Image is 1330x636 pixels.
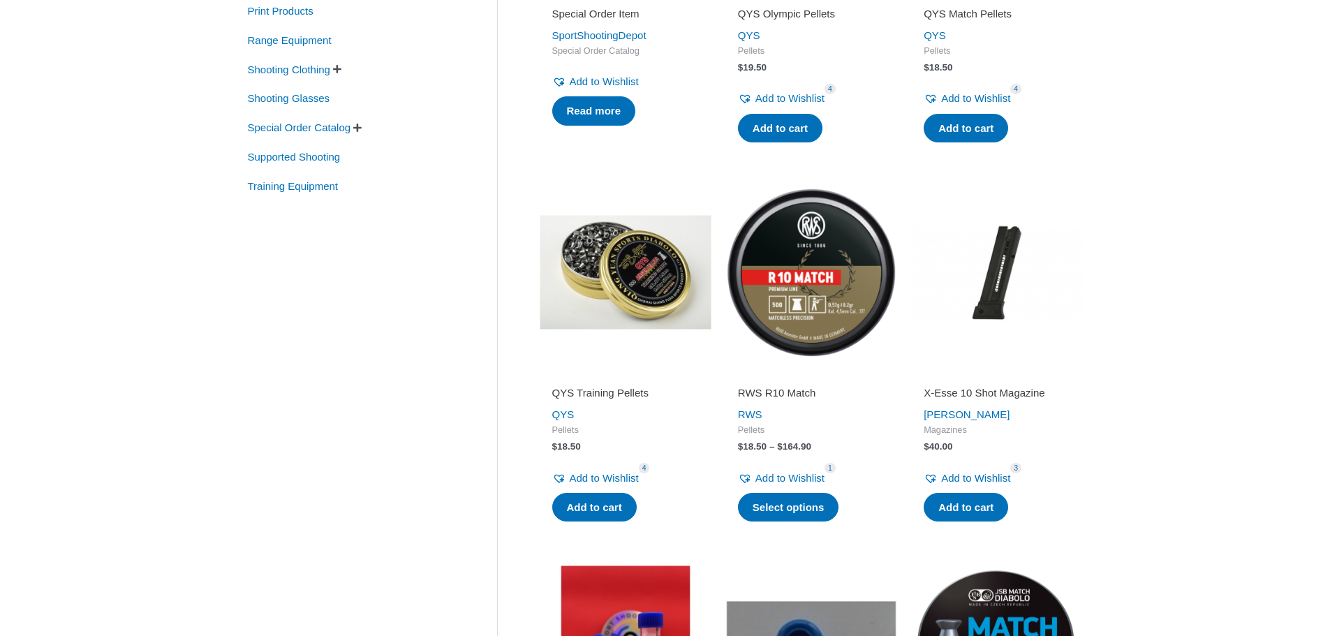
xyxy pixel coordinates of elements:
[924,7,1070,21] h2: QYS Match Pellets
[924,45,1070,57] span: Pellets
[769,441,775,452] span: –
[246,145,342,169] span: Supported Shooting
[924,386,1070,405] a: X-Esse 10 Shot Magazine
[738,424,885,436] span: Pellets
[246,62,332,74] a: Shooting Clothing
[570,472,639,484] span: Add to Wishlist
[777,441,811,452] bdi: 164.90
[246,150,342,162] a: Supported Shooting
[246,4,315,16] a: Print Products
[246,116,353,140] span: Special Order Catalog
[825,463,836,473] span: 1
[738,386,885,400] h2: RWS R10 Match
[552,96,636,126] a: Read more about “Special Order Item”
[725,186,897,358] img: RWS R10 Match
[552,424,699,436] span: Pellets
[738,114,822,143] a: Add to cart: “QYS Olympic Pellets”
[924,441,929,452] span: $
[639,463,650,473] span: 4
[941,472,1010,484] span: Add to Wishlist
[738,7,885,21] h2: QYS Olympic Pellets
[738,408,762,420] a: RWS
[540,186,711,358] img: QYS Training Pellets
[911,186,1083,358] img: X-Esse 10 Shot Magazine
[924,114,1008,143] a: Add to cart: “QYS Match Pellets”
[777,441,783,452] span: $
[924,408,1010,420] a: [PERSON_NAME]
[353,123,362,133] span: 
[738,7,885,26] a: QYS Olympic Pellets
[246,121,353,133] a: Special Order Catalog
[1010,84,1021,94] span: 4
[552,386,699,405] a: QYS Training Pellets
[924,424,1070,436] span: Magazines
[552,45,699,57] span: Special Order Catalog
[924,7,1070,26] a: QYS Match Pellets
[246,34,333,45] a: Range Equipment
[552,493,637,522] a: Add to cart: “QYS Training Pellets”
[755,92,825,104] span: Add to Wishlist
[552,7,699,26] a: Special Order Item
[738,29,760,41] a: QYS
[333,64,341,74] span: 
[924,62,929,73] span: $
[246,91,332,103] a: Shooting Glasses
[825,84,836,94] span: 4
[924,62,952,73] bdi: 18.50
[738,468,825,488] a: Add to Wishlist
[552,7,699,21] h2: Special Order Item
[552,386,699,400] h2: QYS Training Pellets
[924,441,952,452] bdi: 40.00
[552,441,581,452] bdi: 18.50
[552,367,699,383] iframe: Customer reviews powered by Trustpilot
[738,45,885,57] span: Pellets
[246,58,332,82] span: Shooting Clothing
[738,62,767,73] bdi: 19.50
[738,493,839,522] a: Select options for “RWS R10 Match”
[941,92,1010,104] span: Add to Wishlist
[570,75,639,87] span: Add to Wishlist
[738,441,744,452] span: $
[755,472,825,484] span: Add to Wishlist
[924,29,946,41] a: QYS
[738,441,767,452] bdi: 18.50
[246,175,340,198] span: Training Equipment
[552,468,639,488] a: Add to Wishlist
[552,29,646,41] a: SportShootingDepot
[924,493,1008,522] a: Add to cart: “X-Esse 10 Shot Magazine”
[738,367,885,383] iframe: Customer reviews powered by Trustpilot
[552,72,639,91] a: Add to Wishlist
[246,179,340,191] a: Training Equipment
[924,468,1010,488] a: Add to Wishlist
[1010,463,1021,473] span: 3
[552,441,558,452] span: $
[738,89,825,108] a: Add to Wishlist
[246,87,332,110] span: Shooting Glasses
[738,386,885,405] a: RWS R10 Match
[246,29,333,52] span: Range Equipment
[924,89,1010,108] a: Add to Wishlist
[924,367,1070,383] iframe: Customer reviews powered by Trustpilot
[552,408,575,420] a: QYS
[738,62,744,73] span: $
[924,386,1070,400] h2: X-Esse 10 Shot Magazine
